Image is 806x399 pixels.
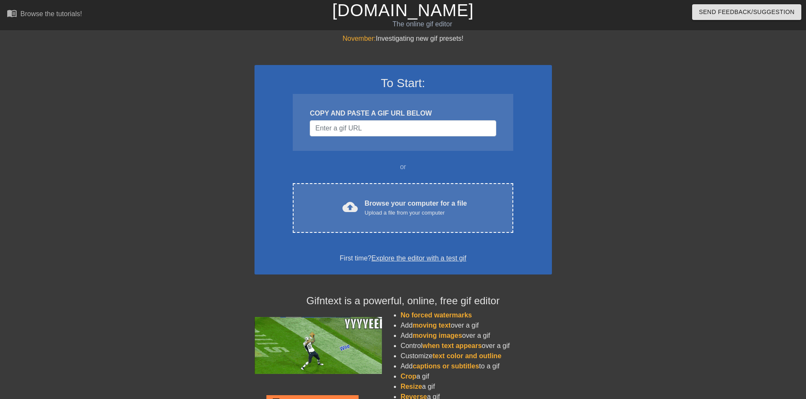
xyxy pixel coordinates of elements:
[273,19,571,29] div: The online gif editor
[365,198,467,217] div: Browse your computer for a file
[310,108,496,119] div: COPY AND PASTE A GIF URL BELOW
[365,209,467,217] div: Upload a file from your computer
[401,351,552,361] li: Customize
[266,253,541,263] div: First time?
[401,383,422,390] span: Resize
[332,1,474,20] a: [DOMAIN_NAME]
[401,382,552,392] li: a gif
[266,76,541,91] h3: To Start:
[413,322,451,329] span: moving text
[401,373,416,380] span: Crop
[401,320,552,331] li: Add over a gif
[422,342,482,349] span: when text appears
[255,295,552,307] h4: Gifntext is a powerful, online, free gif editor
[342,199,358,215] span: cloud_upload
[692,4,801,20] button: Send Feedback/Suggestion
[413,332,462,339] span: moving images
[371,255,466,262] a: Explore the editor with a test gif
[255,34,552,44] div: Investigating new gif presets!
[401,371,552,382] li: a gif
[20,10,82,17] div: Browse the tutorials!
[413,362,479,370] span: captions or subtitles
[401,311,472,319] span: No forced watermarks
[7,8,82,21] a: Browse the tutorials!
[401,361,552,371] li: Add to a gif
[342,35,376,42] span: November:
[433,352,501,359] span: text color and outline
[401,331,552,341] li: Add over a gif
[255,317,382,374] img: football_small.gif
[7,8,17,18] span: menu_book
[310,120,496,136] input: Username
[699,7,795,17] span: Send Feedback/Suggestion
[277,162,530,172] div: or
[401,341,552,351] li: Control over a gif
